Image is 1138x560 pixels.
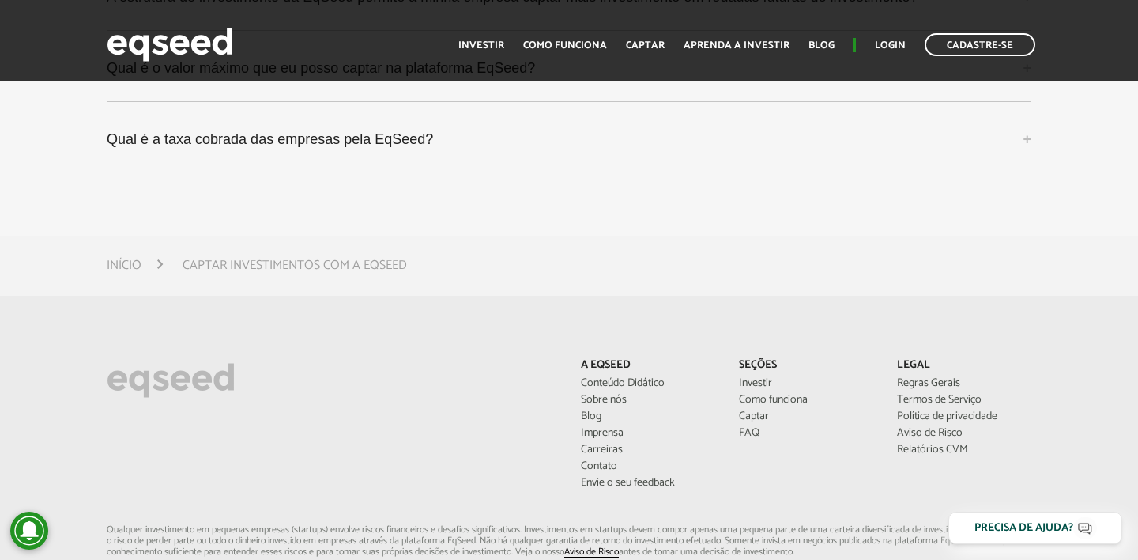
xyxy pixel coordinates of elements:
a: Login [875,40,906,51]
a: Como funciona [523,40,607,51]
li: Captar Investimentos com a EqSeed [183,255,407,276]
a: Qual é a taxa cobrada das empresas pela EqSeed? [107,118,1031,161]
a: Como funciona [739,395,873,406]
a: Aviso de Risco [897,428,1031,439]
a: Aprenda a investir [684,40,789,51]
a: Envie o seu feedback [581,478,715,489]
a: Investir [458,40,504,51]
a: Captar [739,411,873,422]
a: Blog [581,411,715,422]
a: Investir [739,378,873,389]
a: Contato [581,461,715,472]
a: Política de privacidade [897,411,1031,422]
a: Regras Gerais [897,378,1031,389]
a: Sobre nós [581,395,715,406]
img: EqSeed [107,24,233,66]
a: Captar [626,40,665,51]
a: Imprensa [581,428,715,439]
a: FAQ [739,428,873,439]
a: Cadastre-se [925,33,1035,56]
p: Seções [739,359,873,373]
a: Relatórios CVM [897,445,1031,456]
p: A EqSeed [581,359,715,373]
p: Legal [897,359,1031,373]
img: EqSeed Logo [107,359,235,402]
a: Início [107,259,141,272]
a: Aviso de Risco [564,547,619,558]
a: Blog [808,40,835,51]
a: Conteúdo Didático [581,378,715,389]
a: Carreiras [581,445,715,456]
a: Termos de Serviço [897,395,1031,406]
